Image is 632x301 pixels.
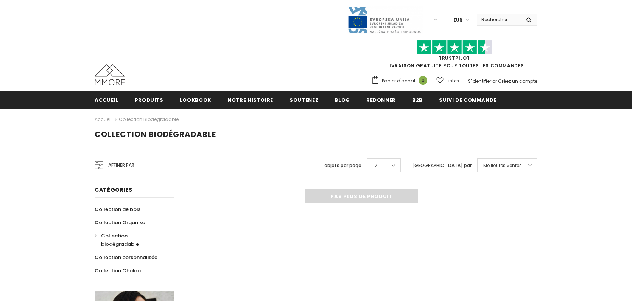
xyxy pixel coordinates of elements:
[95,264,141,277] a: Collection Chakra
[135,96,163,104] span: Produits
[371,75,431,87] a: Panier d'achat 0
[95,91,118,108] a: Accueil
[347,16,423,23] a: Javni Razpis
[453,16,462,24] span: EUR
[439,91,497,108] a: Suivi de commande
[447,77,459,85] span: Listes
[382,77,416,85] span: Panier d'achat
[373,162,377,169] span: 12
[477,14,520,25] input: Search Site
[417,40,492,55] img: Faites confiance aux étoiles pilotes
[135,91,163,108] a: Produits
[290,96,318,104] span: soutenez
[335,91,350,108] a: Blog
[95,251,157,264] a: Collection personnalisée
[95,229,166,251] a: Collection biodégradable
[119,116,179,123] a: Collection biodégradable
[483,162,522,169] span: Meilleures ventes
[227,96,273,104] span: Notre histoire
[492,78,497,84] span: or
[366,96,396,104] span: Redonner
[436,74,459,87] a: Listes
[95,219,145,226] span: Collection Organika
[101,232,139,248] span: Collection biodégradable
[95,206,140,213] span: Collection de bois
[412,91,423,108] a: B2B
[227,91,273,108] a: Notre histoire
[95,115,112,124] a: Accueil
[419,76,427,85] span: 0
[95,254,157,261] span: Collection personnalisée
[324,162,361,169] label: objets par page
[290,91,318,108] a: soutenez
[108,161,134,169] span: Affiner par
[468,78,491,84] a: S'identifier
[95,96,118,104] span: Accueil
[347,6,423,34] img: Javni Razpis
[95,64,125,85] img: Cas MMORE
[366,91,396,108] a: Redonner
[95,267,141,274] span: Collection Chakra
[180,91,211,108] a: Lookbook
[95,216,145,229] a: Collection Organika
[412,96,423,104] span: B2B
[412,162,472,169] label: [GEOGRAPHIC_DATA] par
[95,203,140,216] a: Collection de bois
[335,96,350,104] span: Blog
[180,96,211,104] span: Lookbook
[439,96,497,104] span: Suivi de commande
[95,129,216,140] span: Collection biodégradable
[371,43,537,69] span: LIVRAISON GRATUITE POUR TOUTES LES COMMANDES
[439,55,470,61] a: TrustPilot
[95,186,132,194] span: Catégories
[498,78,537,84] a: Créez un compte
